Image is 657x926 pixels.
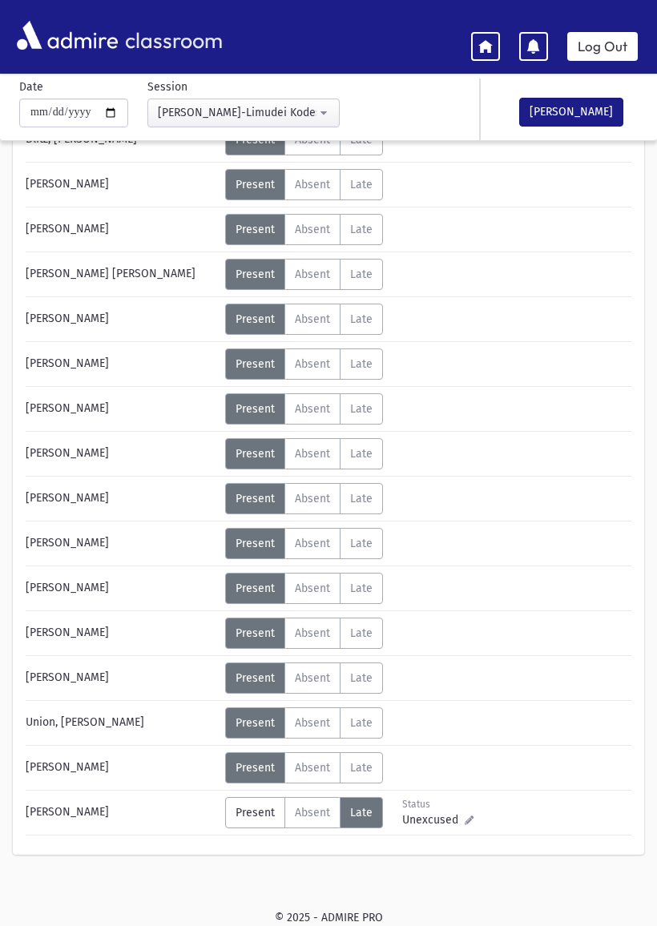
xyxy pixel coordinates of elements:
[295,537,330,550] span: Absent
[295,582,330,595] span: Absent
[236,761,275,775] span: Present
[295,357,330,371] span: Absent
[225,662,383,694] div: AttTypes
[295,312,330,326] span: Absent
[225,259,383,290] div: AttTypes
[225,304,383,335] div: AttTypes
[350,402,373,416] span: Late
[225,573,383,604] div: AttTypes
[567,32,638,61] a: Log Out
[225,169,383,200] div: AttTypes
[236,806,275,819] span: Present
[236,312,275,326] span: Present
[402,811,465,828] span: Unexcused
[18,528,225,559] div: [PERSON_NAME]
[236,402,275,416] span: Present
[295,492,330,505] span: Absent
[18,169,225,200] div: [PERSON_NAME]
[236,671,275,685] span: Present
[18,304,225,335] div: [PERSON_NAME]
[295,671,330,685] span: Absent
[18,662,225,694] div: [PERSON_NAME]
[147,99,340,127] button: Morah Leah-Limudei Kodesh(9:00AM-2:00PM)
[19,79,43,95] label: Date
[225,438,383,469] div: AttTypes
[350,761,373,775] span: Late
[18,618,225,649] div: [PERSON_NAME]
[18,438,225,469] div: [PERSON_NAME]
[236,626,275,640] span: Present
[350,268,373,281] span: Late
[225,393,383,425] div: AttTypes
[350,447,373,461] span: Late
[18,259,225,290] div: [PERSON_NAME] [PERSON_NAME]
[295,761,330,775] span: Absent
[225,348,383,380] div: AttTypes
[225,214,383,245] div: AttTypes
[18,483,225,514] div: [PERSON_NAME]
[18,214,225,245] div: [PERSON_NAME]
[295,402,330,416] span: Absent
[350,178,373,191] span: Late
[225,707,383,739] div: AttTypes
[295,223,330,236] span: Absent
[350,492,373,505] span: Late
[18,393,225,425] div: [PERSON_NAME]
[236,178,275,191] span: Present
[236,537,275,550] span: Present
[225,618,383,649] div: AttTypes
[295,268,330,281] span: Absent
[18,797,225,828] div: [PERSON_NAME]
[350,357,373,371] span: Late
[225,797,383,828] div: AttTypes
[225,752,383,783] div: AttTypes
[295,716,330,730] span: Absent
[225,483,383,514] div: AttTypes
[350,626,373,640] span: Late
[350,671,373,685] span: Late
[350,716,373,730] span: Late
[350,582,373,595] span: Late
[236,268,275,281] span: Present
[18,752,225,783] div: [PERSON_NAME]
[295,447,330,461] span: Absent
[13,909,644,926] div: © 2025 - ADMIRE PRO
[236,582,275,595] span: Present
[402,797,474,811] div: Status
[18,573,225,604] div: [PERSON_NAME]
[350,312,373,326] span: Late
[295,806,330,819] span: Absent
[295,178,330,191] span: Absent
[236,716,275,730] span: Present
[236,223,275,236] span: Present
[225,528,383,559] div: AttTypes
[18,707,225,739] div: Union, [PERSON_NAME]
[350,537,373,550] span: Late
[236,447,275,461] span: Present
[519,98,623,127] button: [PERSON_NAME]
[18,348,225,380] div: [PERSON_NAME]
[350,806,373,819] span: Late
[350,223,373,236] span: Late
[13,17,122,54] img: AdmirePro
[295,626,330,640] span: Absent
[236,357,275,371] span: Present
[236,492,275,505] span: Present
[122,14,223,57] span: classroom
[158,104,316,121] div: [PERSON_NAME]-Limudei Kodesh(9:00AM-2:00PM)
[147,79,187,95] label: Session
